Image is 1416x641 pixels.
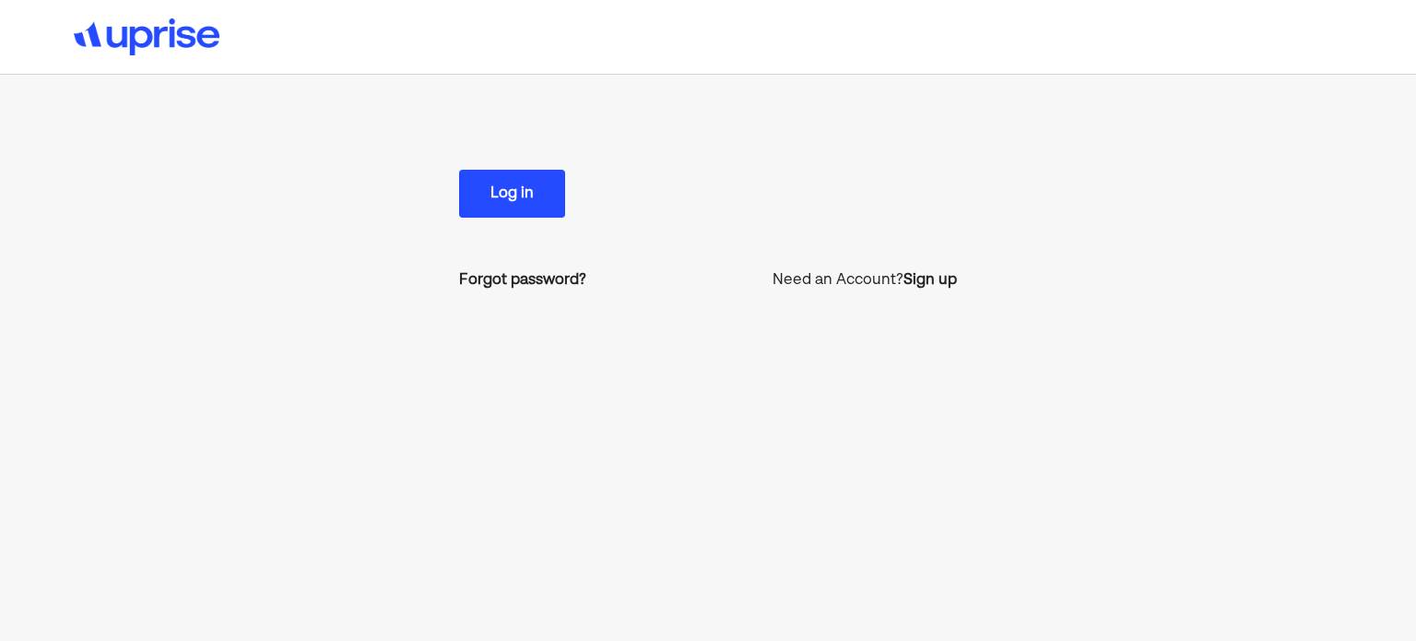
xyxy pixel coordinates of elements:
button: Log in [459,170,565,218]
p: Need an Account? [773,269,957,291]
a: Sign up [903,269,957,291]
a: Forgot password? [459,269,586,291]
